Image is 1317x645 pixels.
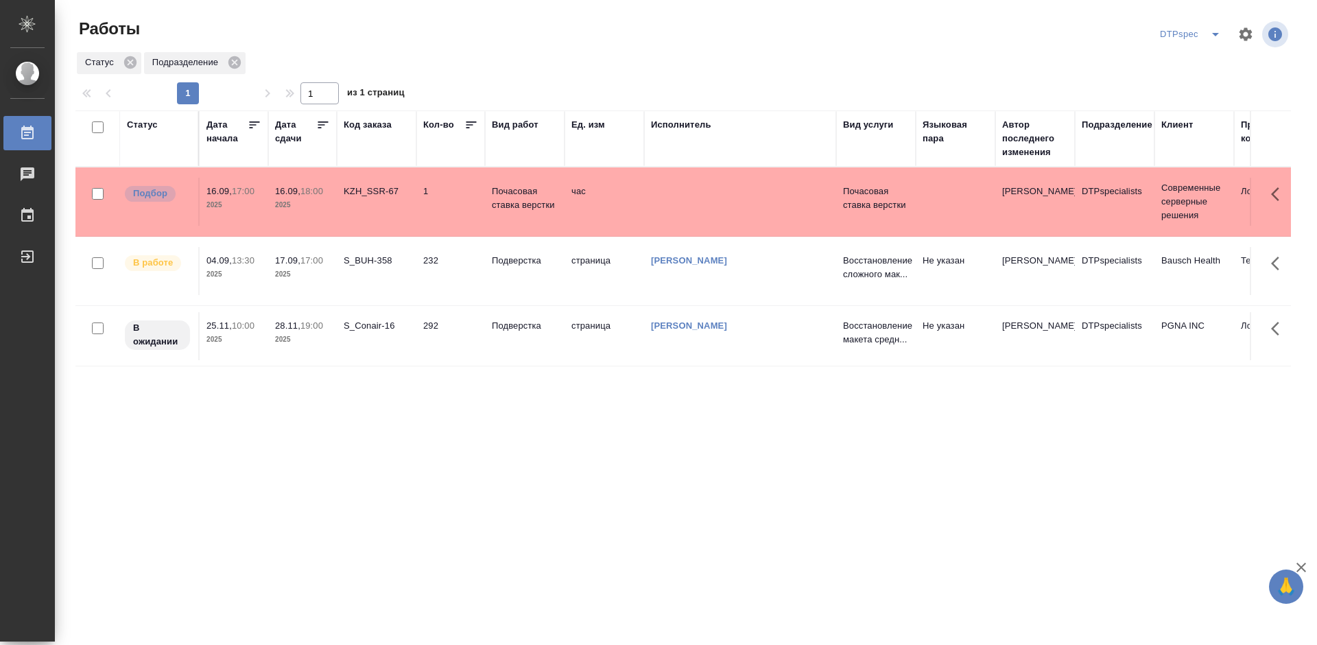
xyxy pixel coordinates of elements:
[123,185,191,203] div: Можно подбирать исполнителей
[206,118,248,145] div: Дата начала
[1234,178,1314,226] td: Локализация
[344,254,410,268] div: S_BUH-358
[995,247,1075,295] td: [PERSON_NAME]
[843,185,909,212] p: Почасовая ставка верстки
[651,255,727,266] a: [PERSON_NAME]
[492,185,558,212] p: Почасовая ставка верстки
[423,118,454,132] div: Кол-во
[1262,21,1291,47] span: Посмотреть информацию
[275,268,330,281] p: 2025
[1161,319,1227,333] p: PGNA INC
[1241,118,1307,145] div: Проектная команда
[275,186,300,196] p: 16.09,
[347,84,405,104] span: из 1 страниц
[206,333,261,347] p: 2025
[144,52,246,74] div: Подразделение
[1156,23,1229,45] div: split button
[565,312,644,360] td: страница
[206,268,261,281] p: 2025
[565,247,644,295] td: страница
[1263,178,1296,211] button: Здесь прячутся важные кнопки
[1075,312,1154,360] td: DTPspecialists
[843,118,894,132] div: Вид услуги
[843,254,909,281] p: Восстановление сложного мак...
[275,333,330,347] p: 2025
[1082,118,1152,132] div: Подразделение
[77,52,141,74] div: Статус
[206,186,232,196] p: 16.09,
[133,256,173,270] p: В работе
[123,319,191,351] div: Исполнитель назначен, приступать к работе пока рано
[75,18,140,40] span: Работы
[416,247,485,295] td: 232
[123,254,191,272] div: Исполнитель выполняет работу
[152,56,223,69] p: Подразделение
[300,186,323,196] p: 18:00
[1263,312,1296,345] button: Здесь прячутся важные кнопки
[344,185,410,198] div: KZH_SSR-67
[300,320,323,331] p: 19:00
[1229,18,1262,51] span: Настроить таблицу
[1161,254,1227,268] p: Bausch Health
[995,312,1075,360] td: [PERSON_NAME]
[1002,118,1068,159] div: Автор последнего изменения
[1269,570,1303,604] button: 🙏
[651,118,711,132] div: Исполнитель
[133,187,167,200] p: Подбор
[916,312,995,360] td: Не указан
[416,178,485,226] td: 1
[1075,247,1154,295] td: DTPspecialists
[1274,572,1298,601] span: 🙏
[232,186,254,196] p: 17:00
[232,255,254,266] p: 13:30
[133,321,182,349] p: В ожидании
[565,178,644,226] td: час
[1234,312,1314,360] td: Локализация
[492,319,558,333] p: Подверстка
[492,254,558,268] p: Подверстка
[275,255,300,266] p: 17.09,
[492,118,538,132] div: Вид работ
[206,255,232,266] p: 04.09,
[85,56,119,69] p: Статус
[275,320,300,331] p: 28.11,
[1161,118,1193,132] div: Клиент
[275,118,316,145] div: Дата сдачи
[843,319,909,347] p: Восстановление макета средн...
[1161,181,1227,222] p: Современные серверные решения
[1234,247,1314,295] td: Технический
[206,198,261,212] p: 2025
[275,198,330,212] p: 2025
[571,118,605,132] div: Ед. изм
[344,319,410,333] div: S_Conair-16
[206,320,232,331] p: 25.11,
[416,312,485,360] td: 292
[651,320,727,331] a: [PERSON_NAME]
[916,247,995,295] td: Не указан
[232,320,254,331] p: 10:00
[300,255,323,266] p: 17:00
[344,118,392,132] div: Код заказа
[1263,247,1296,280] button: Здесь прячутся важные кнопки
[995,178,1075,226] td: [PERSON_NAME]
[127,118,158,132] div: Статус
[923,118,988,145] div: Языковая пара
[1075,178,1154,226] td: DTPspecialists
